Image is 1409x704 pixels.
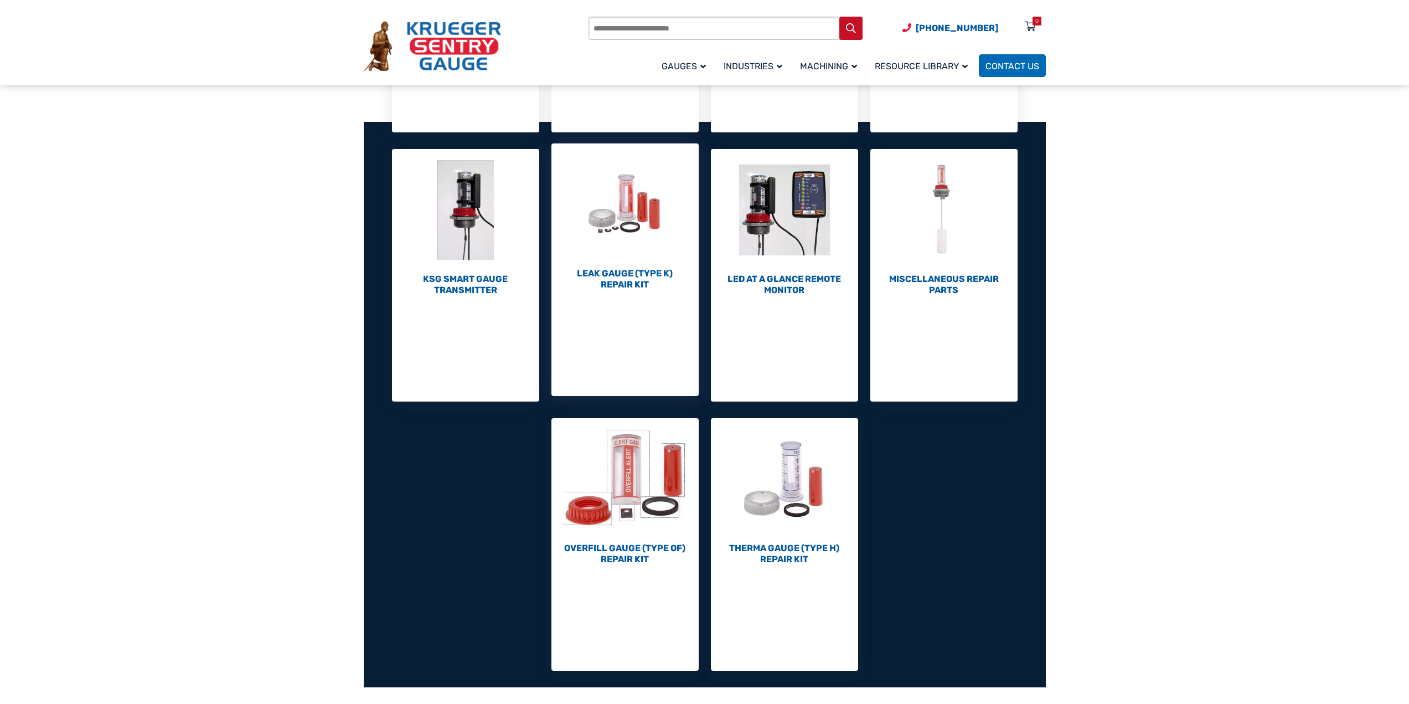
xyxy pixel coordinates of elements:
[711,418,858,540] img: Therma Gauge (Type H) Repair Kit
[364,21,501,72] img: Krueger Sentry Gauge
[655,53,717,79] a: Gauges
[392,149,539,296] a: Visit product category KSG Smart Gauge Transmitter
[985,61,1039,71] span: Contact Us
[551,143,699,290] a: Visit product category Leak Gauge (Type K) Repair Kit
[551,418,699,540] img: Overfill Gauge (Type OF) Repair Kit
[711,149,858,296] a: Visit product category LED At A Glance Remote Monitor
[551,143,699,265] img: Leak Gauge (Type K) Repair Kit
[724,61,782,71] span: Industries
[551,543,699,565] h2: Overfill Gauge (Type OF) Repair Kit
[870,274,1018,296] h2: Miscellaneous Repair Parts
[711,543,858,565] h2: Therma Gauge (Type H) Repair Kit
[870,149,1018,296] a: Visit product category Miscellaneous Repair Parts
[793,53,868,79] a: Machining
[711,418,858,565] a: Visit product category Therma Gauge (Type H) Repair Kit
[551,418,699,565] a: Visit product category Overfill Gauge (Type OF) Repair Kit
[711,149,858,271] img: LED At A Glance Remote Monitor
[717,53,793,79] a: Industries
[870,149,1018,271] img: Miscellaneous Repair Parts
[979,54,1046,77] a: Contact Us
[902,21,998,35] a: Phone Number (920) 434-8860
[551,268,699,290] h2: Leak Gauge (Type K) Repair Kit
[392,149,539,271] img: KSG Smart Gauge Transmitter
[916,23,998,33] span: [PHONE_NUMBER]
[800,61,857,71] span: Machining
[662,61,706,71] span: Gauges
[875,61,968,71] span: Resource Library
[868,53,979,79] a: Resource Library
[1035,17,1039,25] div: 0
[711,274,858,296] h2: LED At A Glance Remote Monitor
[392,274,539,296] h2: KSG Smart Gauge Transmitter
